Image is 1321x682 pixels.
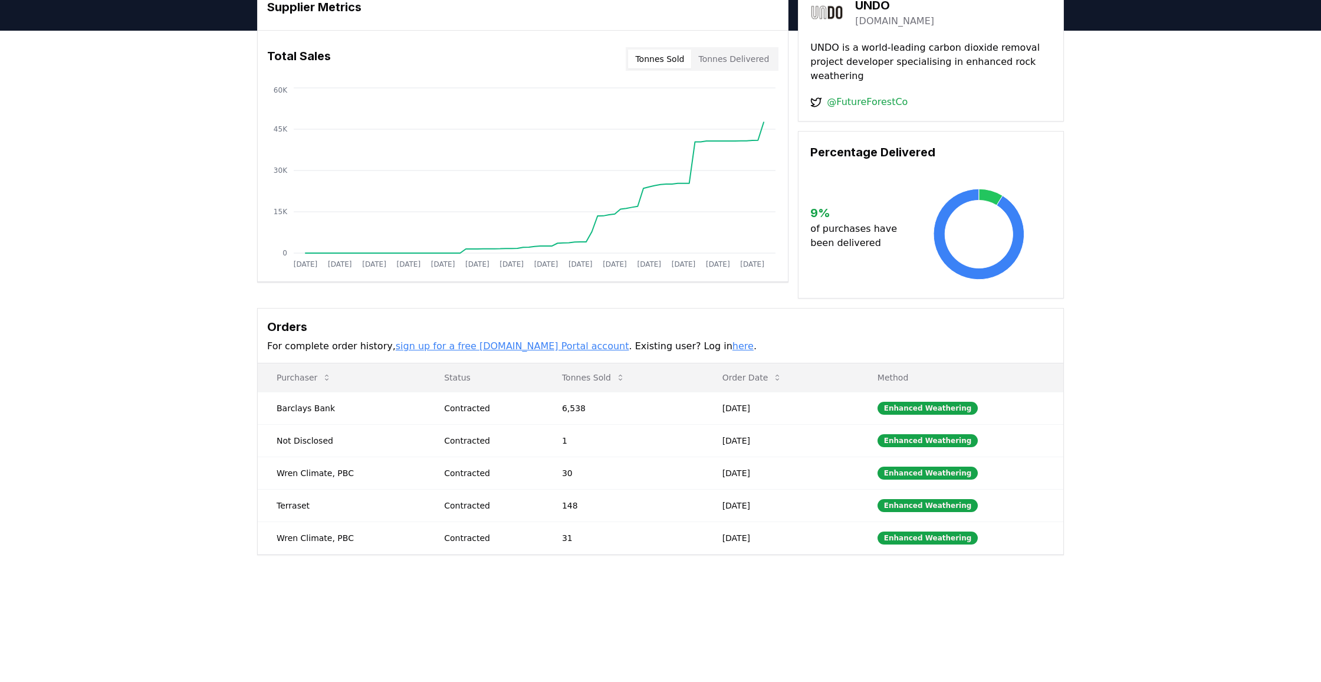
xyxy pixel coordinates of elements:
td: Wren Climate, PBC [258,457,425,489]
td: [DATE] [704,424,859,457]
td: Terraset [258,489,425,522]
tspan: [DATE] [500,260,524,268]
a: here [732,340,754,352]
tspan: [DATE] [637,260,661,268]
button: Tonnes Delivered [691,50,776,68]
td: 30 [543,457,704,489]
h3: Percentage Delivered [810,143,1051,161]
div: Enhanced Weathering [878,499,978,512]
div: Contracted [444,435,534,447]
td: 1 [543,424,704,457]
button: Tonnes Sold [553,366,635,389]
td: [DATE] [704,392,859,424]
tspan: 15K [274,208,288,216]
td: [DATE] [704,489,859,522]
tspan: [DATE] [603,260,627,268]
div: Enhanced Weathering [878,402,978,415]
tspan: [DATE] [397,260,421,268]
tspan: 30K [274,166,288,175]
tspan: [DATE] [569,260,593,268]
td: Wren Climate, PBC [258,522,425,554]
div: Contracted [444,402,534,414]
tspan: [DATE] [431,260,455,268]
div: Contracted [444,532,534,544]
button: Purchaser [267,366,341,389]
td: 31 [543,522,704,554]
div: Enhanced Weathering [878,532,978,545]
td: 6,538 [543,392,704,424]
tspan: [DATE] [740,260,764,268]
tspan: [DATE] [706,260,730,268]
div: Contracted [444,467,534,479]
tspan: [DATE] [294,260,318,268]
div: Enhanced Weathering [878,467,978,480]
tspan: 0 [282,249,287,257]
a: sign up for a free [DOMAIN_NAME] Portal account [396,340,629,352]
h3: Orders [267,318,1054,336]
p: of purchases have been delivered [810,222,906,250]
a: [DOMAIN_NAME] [855,14,934,28]
p: Method [868,372,1054,383]
p: For complete order history, . Existing user? Log in . [267,339,1054,353]
tspan: [DATE] [328,260,352,268]
p: UNDO is a world-leading carbon dioxide removal project developer specialising in enhanced rock we... [810,41,1051,83]
h3: Total Sales [267,47,331,71]
tspan: [DATE] [362,260,386,268]
a: @FutureForestCo [827,95,908,109]
p: Status [435,372,534,383]
td: 148 [543,489,704,522]
button: Tonnes Sold [628,50,691,68]
td: Not Disclosed [258,424,425,457]
td: [DATE] [704,457,859,489]
td: Barclays Bank [258,392,425,424]
tspan: [DATE] [465,260,489,268]
tspan: [DATE] [534,260,558,268]
td: [DATE] [704,522,859,554]
div: Enhanced Weathering [878,434,978,447]
div: Contracted [444,500,534,512]
button: Order Date [713,366,792,389]
tspan: 45K [274,125,288,133]
tspan: [DATE] [672,260,696,268]
tspan: 60K [274,86,288,94]
h3: 9 % [810,204,906,222]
